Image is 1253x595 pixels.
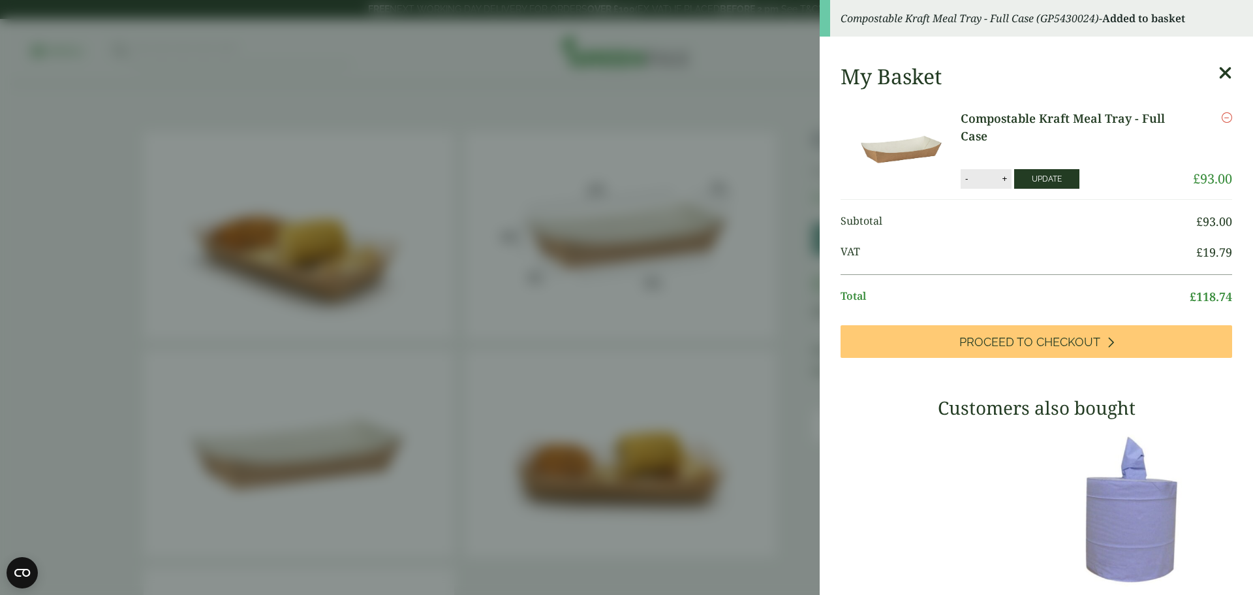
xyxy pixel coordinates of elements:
bdi: 118.74 [1190,289,1232,304]
span: Proceed to Checkout [959,335,1100,349]
span: VAT [841,244,1196,261]
a: Compostable Kraft Meal Tray - Full Case [961,110,1193,145]
button: Update [1014,169,1079,189]
em: Compostable Kraft Meal Tray - Full Case (GP5430024) [841,11,1099,25]
strong: Added to basket [1102,11,1185,25]
span: £ [1196,214,1203,229]
bdi: 19.79 [1196,244,1232,260]
h2: My Basket [841,64,942,89]
bdi: 93.00 [1196,214,1232,229]
span: £ [1190,289,1196,304]
a: Proceed to Checkout [841,325,1232,358]
span: £ [1196,244,1203,260]
bdi: 93.00 [1193,170,1232,187]
button: Open CMP widget [7,557,38,588]
button: + [998,173,1011,184]
img: Compostable Kraft Meal Tray-Full Case of-0 [843,110,961,188]
span: Total [841,288,1190,306]
span: £ [1193,170,1200,187]
h3: Customers also bought [841,397,1232,419]
button: - [961,173,972,184]
a: Remove this item [1222,110,1232,125]
span: Subtotal [841,213,1196,231]
img: 3630017-2-Ply-Blue-Centre-Feed-104m [1043,428,1232,591]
